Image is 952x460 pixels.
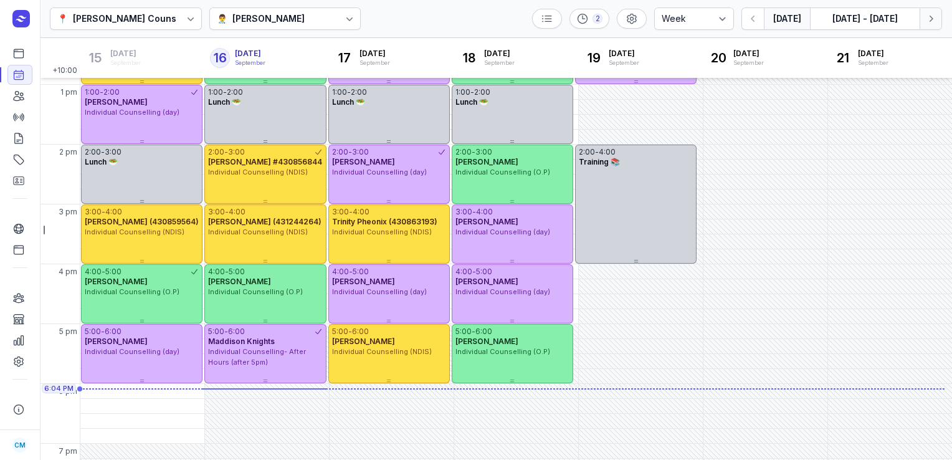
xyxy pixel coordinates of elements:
span: Lunch 🥗 [85,157,118,166]
div: 4:00 [476,207,493,217]
span: [DATE] [484,49,515,59]
span: Individual Counselling (NDIS) [332,347,432,356]
div: - [595,147,599,157]
span: 7 pm [59,446,77,456]
div: 2 [593,14,602,24]
div: 5:00 [105,267,121,277]
div: 3:00 [352,147,369,157]
span: [PERSON_NAME] [332,157,395,166]
div: 4:00 [105,207,122,217]
div: - [348,147,352,157]
div: 20 [708,48,728,68]
span: Lunch 🥗 [208,97,241,107]
span: [PERSON_NAME] [85,97,148,107]
span: Individual Counselling (O.P) [455,168,550,176]
span: [DATE] [110,49,141,59]
div: 2:00 [455,147,472,157]
div: - [223,87,227,97]
div: - [101,327,105,337]
span: [DATE] [609,49,639,59]
div: 5:00 [229,267,245,277]
div: September [235,59,265,67]
div: 6:00 [228,327,245,337]
div: - [347,87,351,97]
div: 3:00 [455,207,472,217]
div: - [349,207,353,217]
div: - [472,267,476,277]
div: - [101,147,105,157]
span: Individual Counselling (day) [455,228,550,236]
span: [PERSON_NAME] [208,277,271,286]
span: [PERSON_NAME] (430859564) [85,217,199,226]
span: Individual Counselling (NDIS) [85,228,184,236]
div: 6:00 [105,327,121,337]
div: 5:00 [208,327,224,337]
div: 5:00 [476,267,492,277]
span: [PERSON_NAME] [85,337,148,346]
span: 4 pm [59,267,77,277]
div: 5:00 [353,267,369,277]
div: - [472,327,475,337]
button: [DATE] [764,7,810,30]
span: Training 📚 [579,157,620,166]
span: Maddison Knights [208,337,275,346]
span: Individual Counselling (day) [332,168,427,176]
span: 3 pm [59,207,77,217]
div: 2:00 [208,147,224,157]
div: 📍 [57,11,68,26]
div: 3:00 [85,207,102,217]
div: - [348,327,352,337]
div: 👨‍⚕️ [217,11,227,26]
div: - [225,207,229,217]
div: 1:00 [332,87,347,97]
div: 2:00 [103,87,120,97]
span: [PERSON_NAME] [455,157,518,166]
div: 3:00 [208,207,225,217]
div: 2:00 [227,87,243,97]
div: 3:00 [475,147,492,157]
div: September [858,59,888,67]
span: Individual Counselling (NDIS) [332,228,432,236]
span: Individual Counselling (NDIS) [208,228,308,236]
div: 1:00 [455,87,470,97]
span: Individual Counselling- After Hours (after 5pm) [208,347,306,367]
span: [PERSON_NAME] [455,337,518,346]
div: - [224,147,228,157]
div: 5:00 [455,327,472,337]
span: [DATE] [235,49,265,59]
span: [PERSON_NAME] [455,277,518,286]
div: 16 [210,48,230,68]
span: Individual Counselling (O.P) [208,287,303,296]
span: Individual Counselling (day) [85,108,179,117]
div: September [609,59,639,67]
div: 5:00 [332,327,348,337]
div: - [472,207,476,217]
div: 2:00 [579,147,595,157]
div: 18 [459,48,479,68]
div: - [224,327,228,337]
div: - [470,87,474,97]
div: 2:00 [351,87,367,97]
div: 2:00 [85,147,101,157]
div: 4:00 [599,147,616,157]
div: 4:00 [208,267,225,277]
span: [PERSON_NAME] [455,217,518,226]
span: [DATE] [733,49,764,59]
div: 5:00 [85,327,101,337]
span: 5 pm [59,327,77,337]
span: [PERSON_NAME] (431244264) [208,217,321,226]
div: - [225,267,229,277]
div: 2:00 [332,147,348,157]
span: CM [14,438,26,453]
div: 1:00 [208,87,223,97]
div: - [102,207,105,217]
div: 3:00 [105,147,121,157]
span: Lunch 🥗 [455,97,488,107]
div: - [102,267,105,277]
span: Individual Counselling (O.P) [85,287,179,296]
div: 4:00 [353,207,369,217]
div: 3:00 [332,207,349,217]
span: [PERSON_NAME] #430856844 [208,157,322,166]
span: [PERSON_NAME] [332,337,395,346]
div: 4:00 [455,267,472,277]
